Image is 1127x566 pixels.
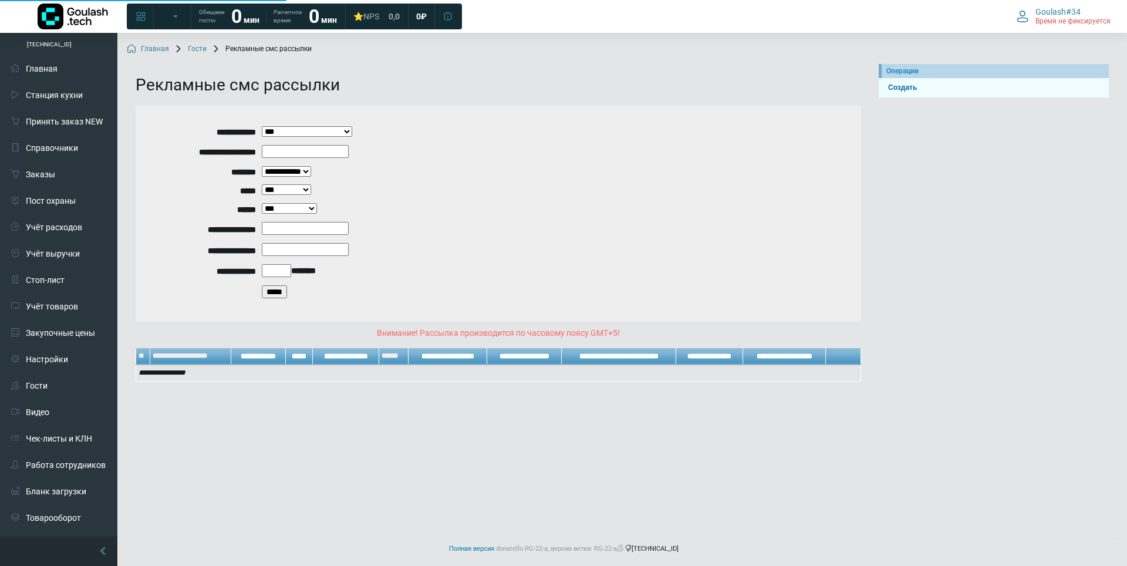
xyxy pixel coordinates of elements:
[377,328,620,338] span: Внимание! Рассылка производится по часовому поясу GMT+5!
[1010,4,1118,29] button: Goulash#34 Время не фиксируется
[174,45,207,54] a: Гости
[12,538,1115,560] footer: [TECHNICAL_ID]
[421,11,427,22] span: ₽
[38,4,108,29] img: Логотип компании Goulash.tech
[496,545,625,552] span: donatello RG-22-a, версия ветки: RG-22-a
[136,75,861,95] h1: Рекламные смс рассылки
[231,5,242,28] strong: 0
[409,6,434,27] a: 0 ₽
[274,8,302,25] span: Расчетное время
[199,8,224,25] span: Обещаем гостю
[192,6,344,27] a: Обещаем гостю 0 мин Расчетное время 0 мин
[449,545,494,552] a: Полная версия
[211,45,312,54] span: Рекламные смс рассылки
[244,15,259,25] span: мин
[321,15,337,25] span: мин
[127,45,169,54] a: Главная
[346,6,407,27] a: ⭐NPS 0,0
[1035,6,1081,17] span: Goulash#34
[883,82,1104,93] a: Создать
[389,11,400,22] span: 0,0
[1035,17,1111,26] span: Время не фиксируется
[353,11,379,22] div: ⭐
[886,66,1104,76] div: Операции
[309,5,319,28] strong: 0
[363,12,379,21] span: NPS
[416,11,421,22] span: 0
